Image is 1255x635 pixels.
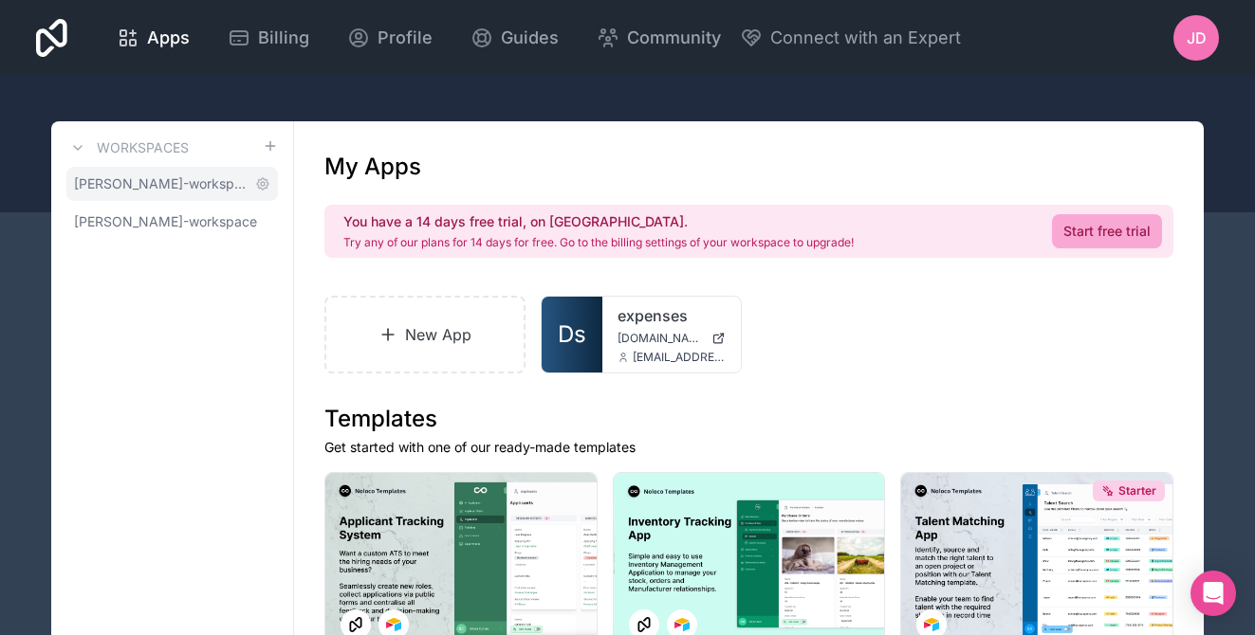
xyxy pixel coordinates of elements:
div: Open Intercom Messenger [1190,571,1236,616]
a: Start free trial [1052,214,1162,248]
span: JD [1187,27,1207,49]
a: Profile [332,17,448,59]
span: Guides [501,25,559,51]
a: Apps [102,17,205,59]
img: Airtable Logo [674,617,690,632]
a: Community [581,17,736,59]
img: Airtable Logo [386,617,401,632]
button: Connect with an Expert [740,25,961,51]
span: Ds [558,319,586,350]
span: Connect with an Expert [770,25,961,51]
p: Try any of our plans for 14 days for free. Go to the billing settings of your workspace to upgrade! [343,235,854,250]
a: Workspaces [66,136,189,159]
p: Get started with one of our ready-made templates [324,438,1173,457]
a: [DOMAIN_NAME] [618,331,726,346]
h2: You have a 14 days free trial, on [GEOGRAPHIC_DATA]. [343,212,854,231]
span: Profile [378,25,433,51]
a: [PERSON_NAME]-workspace [66,205,278,239]
span: [DOMAIN_NAME] [618,331,704,346]
span: [PERSON_NAME]-workspace [74,174,248,193]
span: Billing [258,25,309,51]
span: Apps [147,25,190,51]
h1: Templates [324,404,1173,434]
img: Airtable Logo [924,617,939,632]
a: expenses [618,304,726,327]
span: [EMAIL_ADDRESS][DOMAIN_NAME] [633,350,726,365]
span: Community [627,25,721,51]
a: Guides [455,17,574,59]
a: Ds [542,297,602,372]
a: New App [324,296,526,373]
a: Billing [212,17,324,59]
a: [PERSON_NAME]-workspace [66,167,278,201]
span: Starter [1118,483,1156,499]
span: [PERSON_NAME]-workspace [74,212,257,231]
h3: Workspaces [97,138,189,157]
h1: My Apps [324,152,421,182]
